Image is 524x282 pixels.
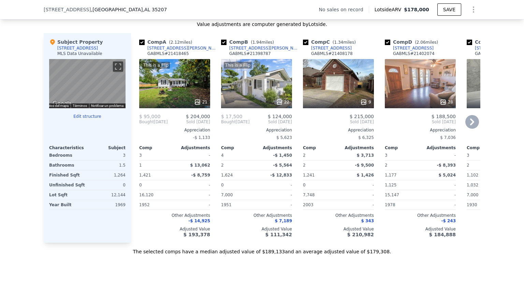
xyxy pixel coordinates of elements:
[139,200,173,210] div: 1952
[139,45,218,51] a: [STREET_ADDRESS][PERSON_NAME]
[166,40,195,45] span: ( miles)
[303,200,337,210] div: 2003
[113,61,123,72] button: Cambiar a la vista en pantalla completa
[51,99,73,108] img: Google
[303,153,306,158] span: 2
[303,127,374,133] div: Appreciation
[347,232,374,237] span: $ 210,982
[303,39,359,45] div: Comp C
[467,3,480,16] button: Show Options
[142,62,170,69] div: This is a Flip
[385,160,419,170] div: 2
[221,183,224,187] span: 0
[360,99,371,105] div: 9
[357,153,374,158] span: $ 3,713
[303,213,374,218] div: Other Adjustments
[258,190,292,200] div: -
[303,183,306,187] span: 0
[385,45,434,51] a: [STREET_ADDRESS]
[73,104,87,108] a: Términos (se abre en una nueva pestaña)
[338,145,374,151] div: Adjustments
[193,135,210,140] span: -$ 1,133
[168,119,210,125] span: Sold [DATE]
[190,163,210,168] span: $ 13,062
[51,99,73,108] a: Abre esta zona en Google Maps (se abre en una nueva ventana)
[467,145,502,151] div: Comp
[467,193,478,197] span: 7,000
[139,39,195,45] div: Comp A
[276,99,289,105] div: 22
[303,193,315,197] span: 7,748
[268,114,292,119] span: $ 124,000
[221,114,242,119] span: $ 17,500
[257,145,292,151] div: Adjustments
[422,190,456,200] div: -
[49,160,86,170] div: Bathrooms
[385,173,396,178] span: 1,177
[258,200,292,210] div: -
[250,119,292,125] span: Sold [DATE]
[385,200,419,210] div: 1978
[340,180,374,190] div: -
[467,153,469,158] span: 3
[303,119,374,125] span: Sold [DATE]
[221,193,233,197] span: 7,000
[91,6,167,13] span: , [GEOGRAPHIC_DATA]
[393,51,435,56] div: GABMLS # 21402074
[143,7,167,12] span: , AL 35207
[467,173,478,178] span: 1,102
[350,114,374,119] span: $ 215,000
[385,39,441,45] div: Comp D
[139,114,160,119] span: $ 95,000
[221,226,292,232] div: Adjusted Value
[224,62,252,69] div: This is a Flip
[221,45,300,51] a: [STREET_ADDRESS][PERSON_NAME]
[221,119,250,125] div: [DATE]
[44,6,91,13] span: [STREET_ADDRESS]
[357,173,374,178] span: $ 1,426
[437,163,456,168] span: -$ 8,393
[393,45,434,51] div: [STREET_ADDRESS]
[340,190,374,200] div: -
[275,218,292,223] span: $ 7,189
[49,180,86,190] div: Unfinished Sqft
[404,7,429,12] span: $178,000
[273,153,292,158] span: -$ 1,450
[252,40,262,45] span: 1.94
[57,45,98,51] div: [STREET_ADDRESS]
[89,200,126,210] div: 1969
[385,127,456,133] div: Appreciation
[221,160,255,170] div: 2
[221,200,255,210] div: 1951
[139,226,210,232] div: Adjusted Value
[385,153,388,158] span: 3
[467,160,501,170] div: 2
[49,59,126,108] div: Street View
[49,114,126,119] button: Edit structure
[303,160,337,170] div: 2
[385,213,456,218] div: Other Adjustments
[139,213,210,218] div: Other Adjustments
[89,160,126,170] div: 1.5
[355,163,374,168] span: -$ 9,500
[87,145,126,151] div: Subject
[194,99,207,105] div: 21
[440,99,453,105] div: 28
[184,232,210,237] span: $ 193,378
[467,39,520,45] div: Comp E
[186,114,210,119] span: $ 204,000
[475,51,516,56] div: GABMLS # 21396493
[340,200,374,210] div: -
[258,180,292,190] div: -
[221,213,292,218] div: Other Adjustments
[422,200,456,210] div: -
[49,145,87,151] div: Characteristics
[273,163,292,168] span: -$ 5,564
[89,151,126,160] div: 3
[57,51,102,56] div: MLS Data Unavailable
[358,135,374,140] span: $ 6,325
[311,51,353,56] div: GABMLS # 21408178
[175,145,210,151] div: Adjustments
[49,59,126,108] div: Mapa
[467,200,501,210] div: 1930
